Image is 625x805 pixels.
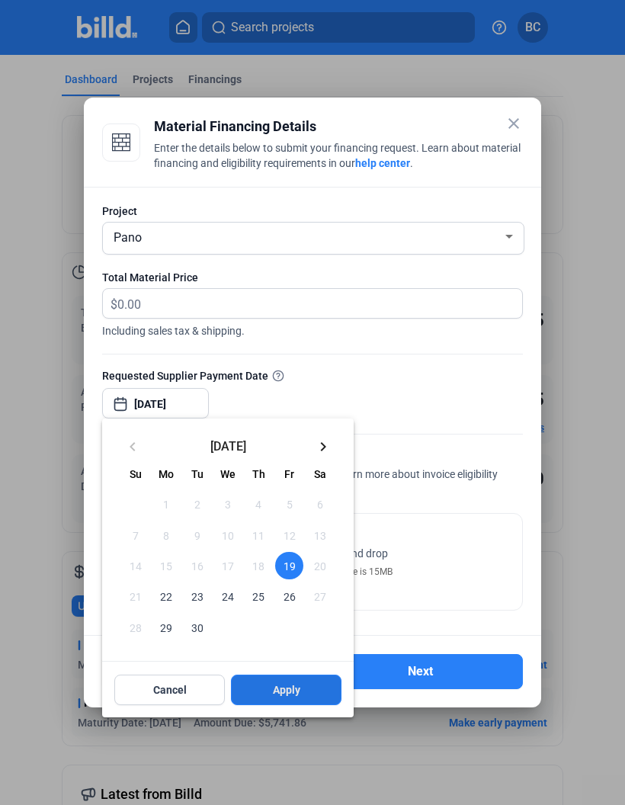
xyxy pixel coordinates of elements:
span: 30 [184,613,211,640]
button: September 30, 2025 [182,611,213,642]
button: September 2, 2025 [182,489,213,519]
button: September 18, 2025 [243,550,274,581]
span: 28 [122,613,149,640]
span: 12 [275,521,303,549]
button: September 27, 2025 [305,581,335,611]
span: 24 [214,582,242,610]
span: 5 [275,490,303,518]
span: 15 [152,552,180,579]
button: September 1, 2025 [151,489,181,519]
span: 4 [245,490,272,518]
span: 8 [152,521,180,549]
span: 23 [184,582,211,610]
button: September 11, 2025 [243,520,274,550]
span: [DATE] [148,439,308,451]
mat-icon: keyboard_arrow_right [314,438,332,456]
button: September 26, 2025 [274,581,304,611]
button: September 20, 2025 [305,550,335,581]
button: September 7, 2025 [120,520,151,550]
button: September 9, 2025 [182,520,213,550]
mat-icon: keyboard_arrow_left [123,438,142,456]
span: Sa [314,468,326,480]
button: September 28, 2025 [120,611,151,642]
button: Cancel [114,675,225,705]
button: September 15, 2025 [151,550,181,581]
span: Mo [159,468,174,480]
span: 14 [122,552,149,579]
span: 26 [275,582,303,610]
button: September 13, 2025 [305,520,335,550]
button: September 5, 2025 [274,489,304,519]
button: September 3, 2025 [213,489,243,519]
button: September 6, 2025 [305,489,335,519]
button: September 14, 2025 [120,550,151,581]
span: 18 [245,552,272,579]
span: 20 [306,552,334,579]
span: 9 [184,521,211,549]
button: September 16, 2025 [182,550,213,581]
button: September 10, 2025 [213,520,243,550]
span: Su [130,468,142,480]
button: September 24, 2025 [213,581,243,611]
span: 3 [214,490,242,518]
span: 7 [122,521,149,549]
button: Apply [231,675,341,705]
span: Apply [273,682,300,698]
button: September 23, 2025 [182,581,213,611]
span: 21 [122,582,149,610]
span: 16 [184,552,211,579]
span: 2 [184,490,211,518]
span: Tu [191,468,204,480]
span: 25 [245,582,272,610]
span: We [220,468,236,480]
span: Cancel [153,682,187,698]
span: 29 [152,613,180,640]
span: 17 [214,552,242,579]
span: Fr [284,468,294,480]
button: September 12, 2025 [274,520,304,550]
span: 13 [306,521,334,549]
button: September 17, 2025 [213,550,243,581]
span: 10 [214,521,242,549]
button: September 4, 2025 [243,489,274,519]
span: 27 [306,582,334,610]
span: 22 [152,582,180,610]
span: Th [252,468,265,480]
button: September 29, 2025 [151,611,181,642]
span: 19 [275,552,303,579]
button: September 19, 2025 [274,550,304,581]
button: September 22, 2025 [151,581,181,611]
span: 6 [306,490,334,518]
button: September 25, 2025 [243,581,274,611]
button: September 8, 2025 [151,520,181,550]
button: September 21, 2025 [120,581,151,611]
span: 11 [245,521,272,549]
span: 1 [152,490,180,518]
